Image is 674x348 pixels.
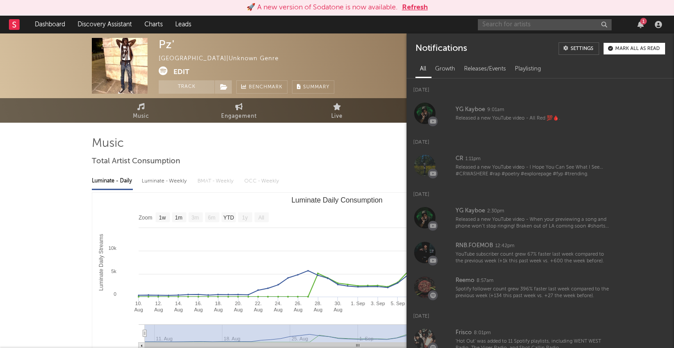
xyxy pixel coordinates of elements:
[407,79,674,96] div: [DATE]
[615,46,660,51] div: Mark all as read
[234,301,243,312] text: 20. Aug
[407,235,674,270] a: RNB.FOEMOB12:42pmYouTube subscriber count grew 67% faster last week compared to the previous week...
[139,215,152,221] text: Zoom
[460,62,510,77] div: Releases/Events
[314,301,323,312] text: 28. Aug
[303,85,329,90] span: Summary
[407,270,674,305] a: Reemo8:57amSpotify follower count grew 396% faster last week compared to the previous week (+134 ...
[474,330,491,336] div: 8:01pm
[190,98,288,123] a: Engagement
[174,301,183,312] text: 14. Aug
[456,240,493,251] div: RNB.FOEMOB
[292,196,383,204] text: Luminate Daily Consumption
[571,46,593,51] div: Settings
[173,66,189,78] button: Edit
[351,301,365,306] text: 1. Sep
[294,301,303,312] text: 26. Aug
[407,96,674,131] a: YG Kayboe9:01amReleased a new YouTube video - All Red 💯🩸.
[98,234,104,290] text: Luminate Daily Streams
[456,286,612,300] div: Spotify follower count grew 396% faster last week compared to the previous week (+134 this past w...
[133,111,149,122] span: Music
[456,251,612,265] div: YouTube subscriber count grew 67% faster last week compared to the previous week (+1k this past w...
[29,16,71,33] a: Dashboard
[331,111,343,122] span: Live
[111,269,116,274] text: 5k
[221,111,257,122] span: Engagement
[407,200,674,235] a: YG Kayboe2:30pmReleased a new YouTube video - When your previewing a song and phone won’t stop ri...
[487,208,504,215] div: 2:30pm
[208,215,216,221] text: 6m
[371,301,385,306] text: 3. Sep
[247,2,398,13] div: 🚀 A new version of Sodatone is now available.
[242,215,248,221] text: 1y
[456,216,612,230] div: Released a new YouTube video - When your previewing a song and phone won’t stop ringing! Braken o...
[214,301,223,312] text: 18. Aug
[159,54,289,64] div: [GEOGRAPHIC_DATA] | Unknown Genre
[194,301,203,312] text: 16. Aug
[495,243,514,249] div: 12:42pm
[92,174,133,189] div: Luminate - Daily
[456,164,612,178] div: Released a new YouTube video - I Hope You Can See What I See…#CRWASHERE #rap #poetry #explorepage...
[159,38,175,51] div: Pz'
[431,62,460,77] div: Growth
[258,215,264,221] text: All
[478,19,612,30] input: Search for artists
[487,107,504,113] div: 9:01am
[249,82,283,93] span: Benchmark
[407,305,674,322] div: [DATE]
[456,327,472,338] div: Frisco
[407,148,674,183] a: CR1:11pmReleased a new YouTube video - I Hope You Can See What I See…#CRWASHERE #rap #poetry #exp...
[138,16,169,33] a: Charts
[142,174,189,189] div: Luminate - Weekly
[333,301,342,312] text: 30. Aug
[108,245,116,251] text: 10k
[154,301,163,312] text: 12. Aug
[288,98,386,123] a: Live
[456,115,612,122] div: Released a new YouTube video - All Red 💯🩸.
[254,301,263,312] text: 22. Aug
[192,215,199,221] text: 3m
[407,183,674,200] div: [DATE]
[292,80,334,94] button: Summary
[640,18,647,25] div: 1
[159,215,166,221] text: 1w
[604,43,665,54] button: Mark all as read
[175,215,183,221] text: 1m
[386,98,484,123] a: Audience
[169,16,197,33] a: Leads
[71,16,138,33] a: Discovery Assistant
[415,42,467,55] div: Notifications
[456,275,474,286] div: Reemo
[274,301,283,312] text: 24. Aug
[391,301,405,306] text: 5. Sep
[465,156,481,162] div: 1:11pm
[407,131,674,148] div: [DATE]
[134,301,143,312] text: 10. Aug
[456,104,485,115] div: YG Kayboe
[223,215,234,221] text: YTD
[456,206,485,216] div: YG Kayboe
[415,62,431,77] div: All
[637,21,644,28] button: 1
[402,2,428,13] button: Refresh
[92,98,190,123] a: Music
[477,278,493,284] div: 8:57am
[159,80,214,94] button: Track
[92,156,180,167] span: Total Artist Consumption
[114,291,116,297] text: 0
[559,42,599,55] a: Settings
[456,153,463,164] div: CR
[236,80,288,94] a: Benchmark
[510,62,546,77] div: Playlisting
